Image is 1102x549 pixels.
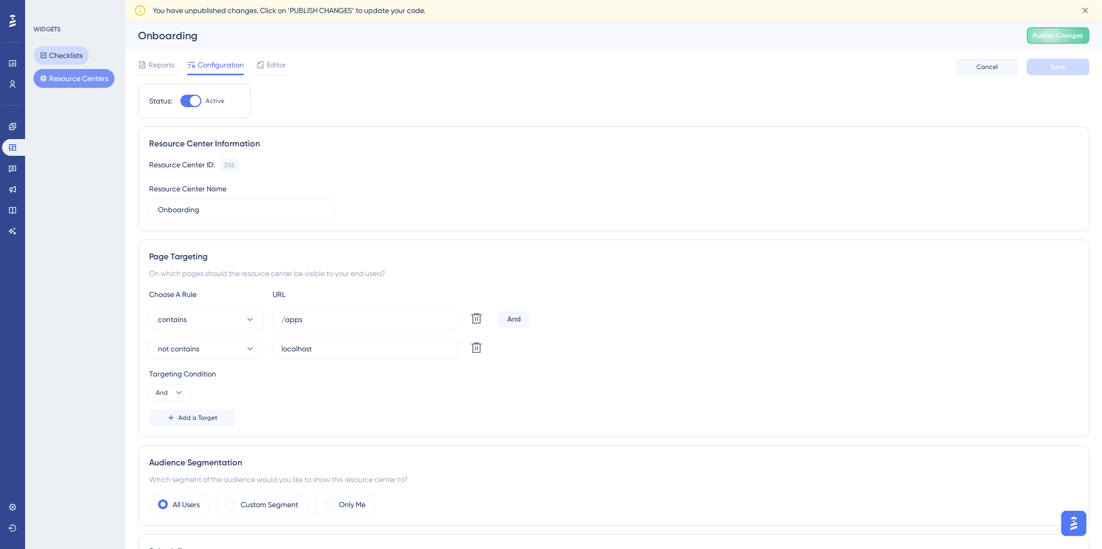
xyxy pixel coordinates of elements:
button: And [149,384,191,401]
button: Save [1027,59,1089,75]
button: Cancel [956,59,1018,75]
label: All Users [173,498,200,511]
label: Only Me [339,498,366,511]
span: Active [206,97,224,105]
div: WIDGETS [33,25,61,33]
span: Editor [267,59,286,71]
div: URL [272,288,388,301]
button: contains [149,309,264,330]
input: Type your Resource Center name [158,204,326,215]
span: Add a Target [178,414,218,422]
div: On which pages should the resource center be visible to your end users? [149,267,1078,280]
button: not contains [149,338,264,359]
span: contains [158,313,187,326]
span: Cancel [976,63,998,71]
label: Custom Segment [241,498,298,511]
span: And [156,388,168,397]
button: Publish Changes [1027,27,1089,44]
span: Save [1051,63,1065,71]
div: Choose A Rule [149,288,264,301]
button: Checklists [33,46,89,65]
div: Resource Center Information [149,138,1078,150]
div: Status: [149,95,172,107]
div: 3116 [224,161,234,169]
div: Onboarding [138,28,1001,43]
div: Resource Center ID: [149,158,215,172]
div: And [498,311,530,328]
div: Page Targeting [149,250,1078,263]
input: yourwebsite.com/path [281,343,450,354]
span: Reports [149,59,175,71]
span: You have unpublished changes. Click on ‘PUBLISH CHANGES’ to update your code. [153,4,425,17]
iframe: UserGuiding AI Assistant Launcher [1058,508,1089,539]
div: Which segment of the audience would you like to show this resource center to? [149,473,1078,486]
button: Resource Centers [33,69,115,88]
div: Resource Center Name [149,182,226,195]
span: Configuration [198,59,244,71]
div: Audience Segmentation [149,456,1078,469]
span: Publish Changes [1033,31,1083,40]
input: yourwebsite.com/path [281,314,450,325]
button: Add a Target [149,409,235,426]
span: not contains [158,342,199,355]
div: Targeting Condition [149,368,1078,380]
